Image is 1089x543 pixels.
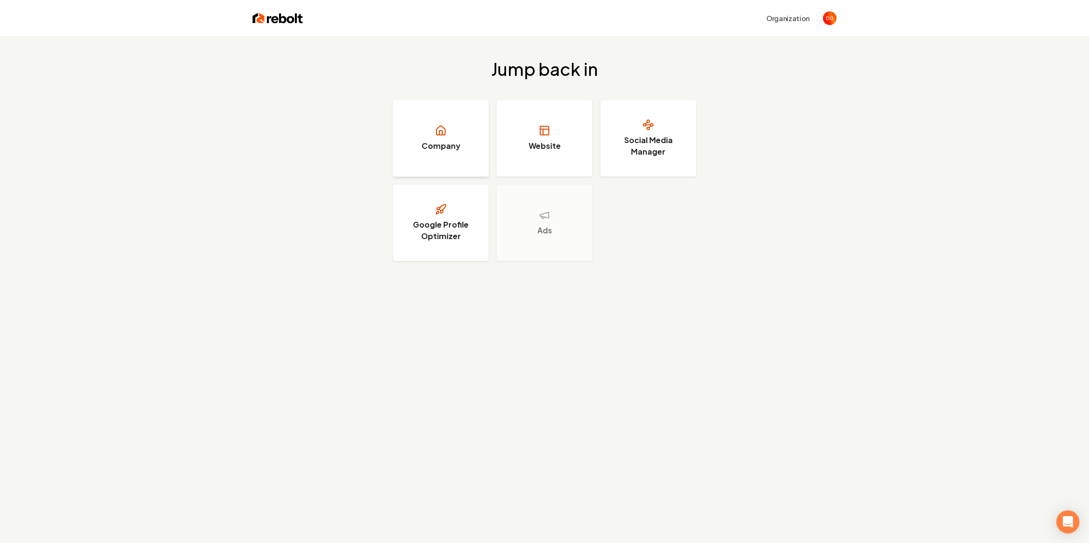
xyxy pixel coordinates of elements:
[491,60,598,79] h2: Jump back in
[393,100,489,177] a: Company
[612,134,684,157] h3: Social Media Manager
[823,12,836,25] img: Daniel Goldstein
[253,12,303,25] img: Rebolt Logo
[600,100,696,177] a: Social Media Manager
[1056,510,1079,533] div: Open Intercom Messenger
[422,140,460,152] h3: Company
[537,225,552,236] h3: Ads
[529,140,561,152] h3: Website
[761,10,815,27] button: Organization
[393,184,489,261] a: Google Profile Optimizer
[496,100,593,177] a: Website
[823,12,836,25] button: Open user button
[405,219,477,242] h3: Google Profile Optimizer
